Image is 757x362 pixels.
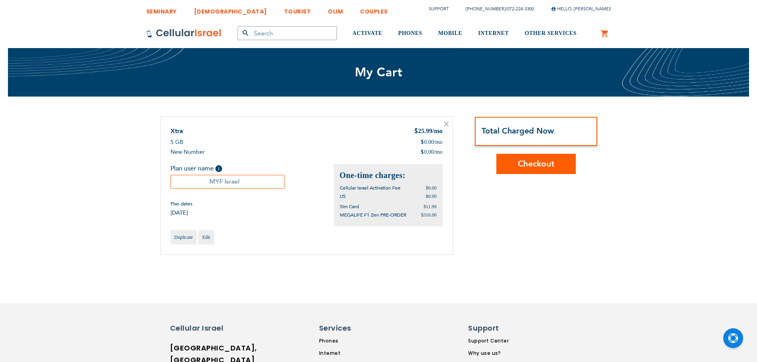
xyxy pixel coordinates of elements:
[319,350,391,357] a: Internet
[170,164,214,173] span: Plan user name
[438,30,463,36] span: MOBILE
[496,154,576,174] button: Checkout
[340,193,346,199] span: US
[507,6,534,12] a: 072-224-3300
[238,26,337,40] input: Search
[319,323,387,333] h6: Services
[429,6,449,12] a: Support
[420,148,442,156] div: 0.00
[434,138,443,146] span: /mo
[215,165,222,172] span: Help
[170,127,183,136] a: Xtra
[340,212,406,218] span: MEGALIFE F1 Zen PRE-ORDER
[414,127,418,136] span: $
[202,234,210,240] span: Edit
[174,234,193,240] span: Duplicate
[434,148,443,156] span: /mo
[360,2,388,17] a: COUPLES
[194,2,267,17] a: [DEMOGRAPHIC_DATA]
[518,158,554,170] span: Checkout
[478,30,509,36] span: INTERNET
[414,127,443,136] div: 25.99
[352,19,382,48] a: ACTIVATE
[398,19,422,48] a: PHONES
[466,6,505,12] a: [PHONE_NUMBER]
[468,337,520,345] a: Support Center
[170,230,197,244] a: Duplicate
[478,19,509,48] a: INTERNET
[421,212,437,218] span: $310.00
[340,170,437,181] h2: One-time charges:
[398,30,422,36] span: PHONES
[355,64,403,81] span: My Cart
[420,138,442,146] div: 0.00
[432,128,443,134] span: /mo
[170,148,205,156] span: New Number
[525,30,577,36] span: OTHER SERVICES
[420,138,424,146] span: $
[482,126,554,136] strong: Total Charged Now
[146,2,177,17] a: SEMINARY
[352,30,382,36] span: ACTIVATE
[284,2,311,17] a: TOURIST
[170,209,192,217] span: [DATE]
[468,323,515,333] h6: Support
[424,204,437,209] span: $11.99
[170,323,238,333] h6: Cellular Israel
[525,19,577,48] a: OTHER SERVICES
[551,6,611,12] span: Hello, [PERSON_NAME]!
[170,138,183,146] span: 5 GB
[468,350,520,357] a: Why use us?
[438,19,463,48] a: MOBILE
[340,203,359,210] span: Sim Card
[426,194,437,199] span: $0.00
[198,230,214,244] a: Edit
[170,201,192,207] span: Plan dates
[458,3,534,15] li: /
[146,29,222,38] img: Cellular Israel Logo
[328,2,343,17] a: OLIM
[420,148,424,156] span: $
[426,185,437,191] span: $0.00
[319,337,391,345] a: Phones
[340,185,401,191] span: Cellular Israel Activation Fee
